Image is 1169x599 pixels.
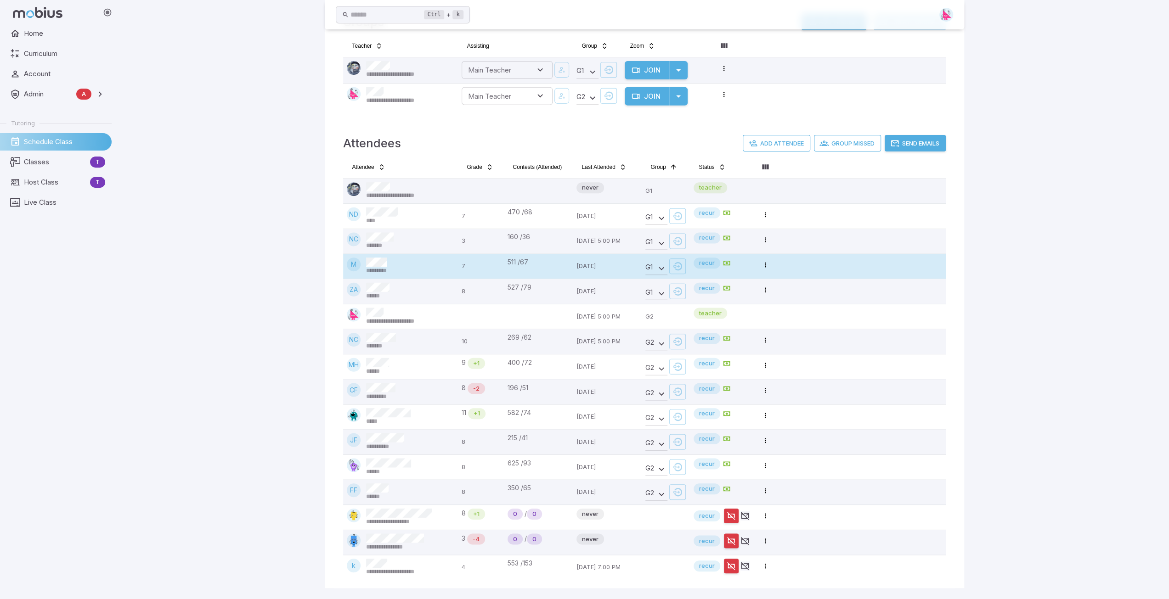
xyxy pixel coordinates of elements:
[508,559,569,568] div: 553 / 153
[694,308,727,318] span: teacher
[694,459,720,468] span: recur
[694,484,720,493] span: recur
[508,533,569,544] div: /
[467,163,482,171] span: Grade
[462,283,500,300] p: 8
[347,533,361,547] img: rectangle.svg
[576,483,638,501] p: [DATE]
[508,207,569,217] div: 470 / 68
[651,163,666,171] span: Group
[462,458,500,476] p: 8
[645,261,667,275] div: G 1
[527,534,542,543] span: 0
[885,135,946,151] button: Send Emails
[347,308,361,321] img: right-triangle.svg
[347,458,361,472] img: pentagon.svg
[576,333,638,350] p: [DATE] 5:00 PM
[694,258,720,268] span: recur
[347,383,361,397] div: CF
[645,386,667,400] div: G 2
[576,65,599,78] div: G 1
[347,433,361,447] div: JF
[694,359,720,368] span: recur
[508,509,569,520] div: /
[424,9,463,20] div: +
[645,336,667,350] div: G 2
[582,42,597,50] span: Group
[527,509,542,520] div: New Student
[508,408,569,417] div: 582 / 74
[694,233,720,242] span: recur
[24,197,105,207] span: Live Class
[347,559,361,572] div: k
[24,89,73,99] span: Admin
[452,10,463,19] kbd: k
[11,119,35,127] span: Tutoring
[76,90,91,99] span: A
[462,383,466,394] span: 8
[699,163,715,171] span: Status
[694,160,731,174] button: Status
[347,39,389,53] button: Teacher
[582,163,616,171] span: Last Attended
[462,258,500,275] p: 7
[343,134,401,152] h4: Attendees
[645,412,667,425] div: G 2
[352,42,372,50] span: Teacher
[468,358,485,369] div: Math is above age level
[347,61,361,75] img: andrew.jpg
[462,483,500,501] p: 8
[468,383,485,394] div: Math is below age level
[467,534,485,543] span: -4
[625,61,669,79] button: Join
[645,487,667,501] div: G 2
[625,87,669,106] button: Join
[462,533,465,544] span: 3
[814,135,881,151] button: Group Missed
[645,462,667,476] div: G 2
[694,409,720,418] span: recur
[347,509,361,522] img: square.svg
[24,49,105,59] span: Curriculum
[625,39,661,53] button: Zoom
[694,384,720,393] span: recur
[694,511,720,521] span: recur
[694,536,720,545] span: recur
[645,160,683,174] button: Group
[24,137,105,147] span: Schedule Class
[630,42,644,50] span: Zoom
[462,232,500,250] p: 3
[694,434,720,443] span: recur
[468,408,486,419] div: Math is above age level
[24,177,86,187] span: Host Class
[347,258,361,271] div: M
[576,232,638,250] p: [DATE] 5:00 PM
[347,232,361,246] div: NC
[508,358,569,367] div: 400 / 72
[508,483,569,493] div: 350 / 65
[576,408,638,425] p: [DATE]
[534,64,546,76] button: Open
[576,183,604,192] span: never
[534,90,546,102] button: Open
[424,10,445,19] kbd: Ctrl
[462,509,466,520] span: 8
[576,258,638,275] p: [DATE]
[576,160,632,174] button: Last Attended
[694,183,727,192] span: teacher
[576,383,638,400] p: [DATE]
[468,384,485,393] span: -2
[508,160,568,174] button: Contests (Attended)
[576,458,638,476] p: [DATE]
[508,533,523,544] div: Never Played
[462,160,499,174] button: Grade
[467,533,485,544] div: Math is below age level
[462,358,466,369] span: 9
[90,178,105,187] span: T
[347,333,361,347] div: NC
[462,333,500,350] p: 10
[576,207,638,225] p: [DATE]
[467,42,489,50] span: Assisting
[645,182,686,200] p: G1
[694,561,720,571] span: recur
